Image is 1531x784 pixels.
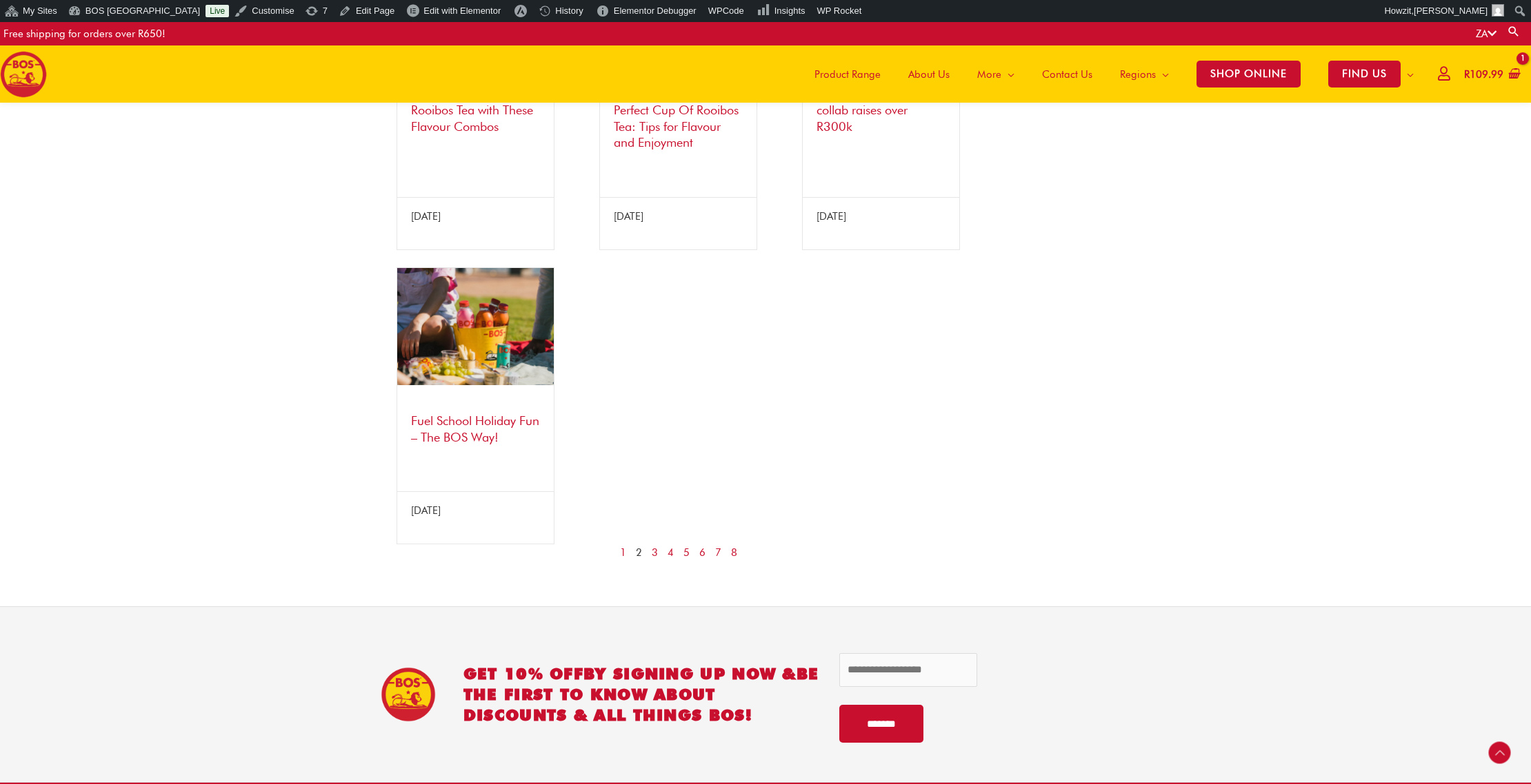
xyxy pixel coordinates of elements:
span: [DATE] [411,504,441,517]
span: Insights [774,6,805,16]
a: 5 [683,544,690,561]
bdi: 109.99 [1464,68,1503,81]
a: 7 [715,544,721,561]
a: 6 [699,544,706,561]
a: SHOP ONLINE [1183,45,1314,103]
span: Regions [1120,54,1156,95]
a: ZA [1476,28,1497,40]
a: Contact Us [1028,45,1106,103]
a: Product Range [801,45,894,103]
a: About Us [894,45,963,103]
div: Free shipping for orders over R650! [3,22,166,45]
a: 1 [620,544,626,561]
span: Edit with Elementor [423,6,501,16]
a: Live [206,5,229,17]
span: R [1464,68,1470,81]
span: SHOP ONLINE [1197,61,1301,87]
span: Product Range [814,54,881,95]
a: 3 [652,544,658,561]
img: picnic kirstenbosch durban botanical gardens [397,268,554,385]
span: More [977,54,1001,95]
h2: GET 10% OFF be the first to know about discounts & all things BOS! [463,663,819,725]
img: BOS Ice Tea [381,667,436,722]
a: 4 [668,544,674,561]
span: [DATE] [614,210,643,223]
a: More [963,45,1028,103]
a: Elevate Your Cup of Rooibos Tea with These Flavour Combos [411,87,533,134]
a: Regions [1106,45,1183,103]
span: BY SIGNING UP NOW & [583,664,797,683]
span: FIND US [1328,61,1401,87]
span: [PERSON_NAME] [1414,6,1488,16]
span: [DATE] [411,210,441,223]
span: [DATE] [817,210,846,223]
nav: Site Navigation [790,45,1428,103]
a: View Shopping Cart, 1 items [1461,59,1521,90]
span: About Us [908,54,950,95]
a: Fuel School Holiday Fun – The BOS Way! [411,413,539,444]
span: Contact Us [1042,54,1092,95]
a: Search button [1507,25,1521,38]
a: 8 [731,544,737,561]
span: 2 [636,544,642,561]
a: BOS x Kolisi Foundation collab raises over R300k [817,87,945,134]
nav: Pagination [383,544,974,561]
